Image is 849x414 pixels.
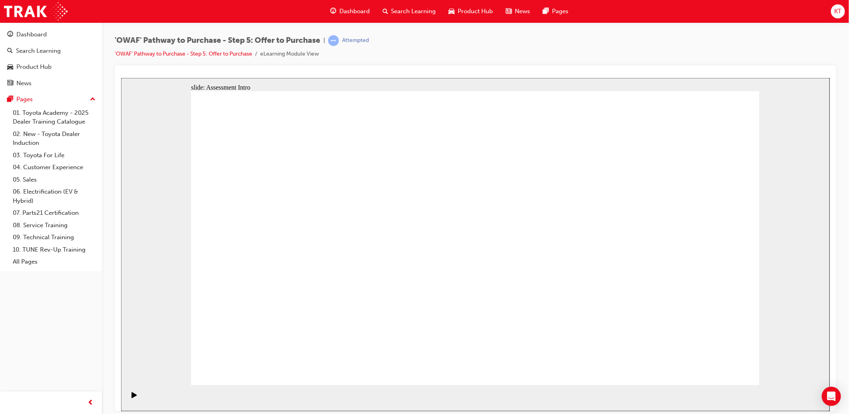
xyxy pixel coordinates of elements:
[500,3,537,20] a: news-iconNews
[10,128,99,149] a: 02. New - Toyota Dealer Induction
[7,80,13,87] span: news-icon
[10,256,99,268] a: All Pages
[342,37,369,44] div: Attempted
[16,95,33,104] div: Pages
[324,3,376,20] a: guage-iconDashboard
[328,35,339,46] span: learningRecordVerb_ATTEMPT-icon
[10,231,99,244] a: 09. Technical Training
[376,3,442,20] a: search-iconSearch Learning
[16,79,32,88] div: News
[3,76,99,91] a: News
[543,6,549,16] span: pages-icon
[16,46,61,56] div: Search Learning
[834,7,841,16] span: KT
[10,161,99,174] a: 04. Customer Experience
[323,36,325,45] span: |
[10,149,99,162] a: 03. Toyota For Life
[4,307,18,333] div: playback controls
[10,186,99,207] a: 06. Electrification (EV & Hybrid)
[339,7,370,16] span: Dashboard
[3,26,99,92] button: DashboardSearch LearningProduct HubNews
[115,50,252,57] a: 'OWAF' Pathway to Purchase - Step 5: Offer to Purchase
[90,94,96,105] span: up-icon
[506,6,512,16] span: news-icon
[552,7,569,16] span: Pages
[10,244,99,256] a: 10. TUNE Rev-Up Training
[10,207,99,219] a: 07. Parts21 Certification
[449,6,455,16] span: car-icon
[822,387,841,406] div: Open Intercom Messenger
[831,4,845,18] button: KT
[10,219,99,232] a: 08. Service Training
[383,6,388,16] span: search-icon
[4,314,18,327] button: Play (Ctrl+Alt+P)
[442,3,500,20] a: car-iconProduct Hub
[537,3,575,20] a: pages-iconPages
[391,7,436,16] span: Search Learning
[3,27,99,42] a: Dashboard
[3,92,99,107] button: Pages
[515,7,530,16] span: News
[3,44,99,58] a: Search Learning
[4,2,68,20] img: Trak
[3,60,99,74] a: Product Hub
[458,7,493,16] span: Product Hub
[7,48,13,55] span: search-icon
[330,6,336,16] span: guage-icon
[88,398,94,408] span: prev-icon
[7,96,13,103] span: pages-icon
[115,36,320,45] span: 'OWAF' Pathway to Purchase - Step 5: Offer to Purchase
[16,62,52,72] div: Product Hub
[10,174,99,186] a: 05. Sales
[16,30,47,39] div: Dashboard
[7,31,13,38] span: guage-icon
[7,64,13,71] span: car-icon
[10,107,99,128] a: 01. Toyota Academy - 2025 Dealer Training Catalogue
[260,50,319,59] li: eLearning Module View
